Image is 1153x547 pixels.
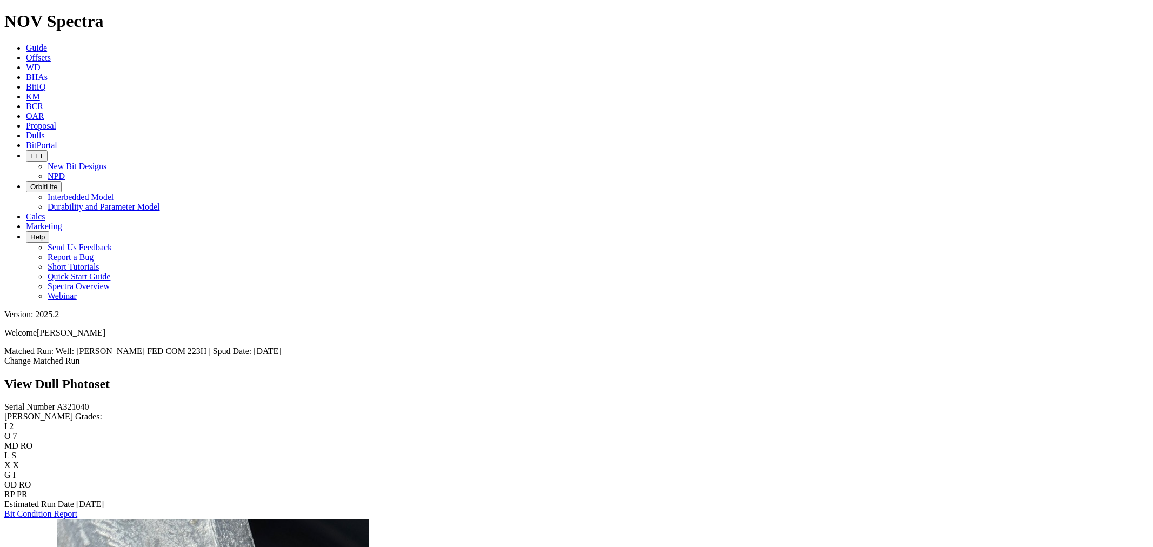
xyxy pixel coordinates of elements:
[26,150,48,162] button: FTT
[26,82,45,91] a: BitIQ
[26,102,43,111] a: BCR
[4,402,55,411] label: Serial Number
[4,377,1149,391] h2: View Dull Photoset
[4,509,77,518] a: Bit Condition Report
[26,222,62,231] a: Marketing
[13,470,16,479] span: I
[26,111,44,121] a: OAR
[30,233,45,241] span: Help
[11,451,16,460] span: S
[4,412,1149,422] div: [PERSON_NAME] Grades:
[48,252,94,262] a: Report a Bug
[4,480,17,489] label: OD
[26,121,56,130] a: Proposal
[57,402,89,411] span: A321040
[4,346,54,356] span: Matched Run:
[48,171,65,181] a: NPD
[56,346,282,356] span: Well: [PERSON_NAME] FED COM 223H | Spud Date: [DATE]
[4,451,9,460] label: L
[26,53,51,62] a: Offsets
[26,181,62,192] button: OrbitLite
[4,499,74,509] label: Estimated Run Date
[26,141,57,150] a: BitPortal
[4,441,18,450] label: MD
[21,441,32,450] span: RO
[48,291,77,301] a: Webinar
[4,422,7,431] label: I
[26,92,40,101] a: KM
[48,282,110,291] a: Spectra Overview
[37,328,105,337] span: [PERSON_NAME]
[4,11,1149,31] h1: NOV Spectra
[4,490,15,499] label: RP
[48,192,114,202] a: Interbedded Model
[13,431,17,441] span: 7
[9,422,14,431] span: 2
[4,328,1149,338] p: Welcome
[26,63,41,72] a: WD
[4,356,80,365] a: Change Matched Run
[13,461,19,470] span: X
[4,470,11,479] label: G
[26,72,48,82] a: BHAs
[26,212,45,221] a: Calcs
[48,202,160,211] a: Durability and Parameter Model
[48,243,112,252] a: Send Us Feedback
[48,272,110,281] a: Quick Start Guide
[48,162,106,171] a: New Bit Designs
[4,431,11,441] label: O
[76,499,104,509] span: [DATE]
[26,231,49,243] button: Help
[17,490,28,499] span: PR
[26,131,45,140] a: Dulls
[48,262,99,271] a: Short Tutorials
[26,43,47,52] a: Guide
[30,152,43,160] span: FTT
[4,461,11,470] label: X
[4,310,1149,319] div: Version: 2025.2
[19,480,31,489] span: RO
[30,183,57,191] span: OrbitLite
